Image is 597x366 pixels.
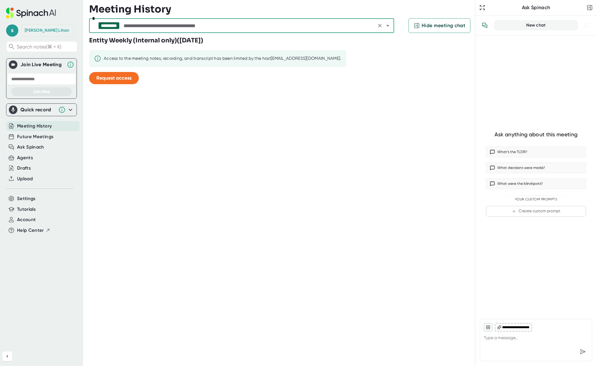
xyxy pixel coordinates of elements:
[89,3,171,15] h3: Meeting History
[422,22,465,29] span: Hide meeting chat
[17,227,44,234] span: Help Center
[376,21,384,30] button: Clear
[33,89,50,94] span: Join Now
[10,62,16,68] img: Join Live Meeting
[17,154,33,161] button: Agents
[25,28,70,33] div: Sarah Lihan
[486,206,586,217] button: Create custom prompt
[9,104,74,116] div: Quick record
[577,346,588,357] div: Send message
[89,36,203,45] h3: Entity Weekly (Internal only) ( [DATE] )
[96,75,131,81] span: Request access
[17,227,50,234] button: Help Center
[486,162,586,173] button: What decisions were made?
[11,87,72,96] button: Join Now
[383,21,392,30] button: Open
[20,62,64,68] div: Join Live Meeting
[479,19,491,31] button: View conversation history
[6,24,18,37] span: s
[486,146,586,157] button: What’s the TLDR?
[17,133,53,140] button: Future Meetings
[585,3,594,12] button: Close conversation sidebar
[2,351,12,361] button: Collapse sidebar
[17,206,36,213] button: Tutorials
[486,197,586,202] div: Your Custom Prompts
[17,216,36,223] button: Account
[17,195,36,202] button: Settings
[17,165,31,172] button: Drafts
[17,44,76,50] span: Search notes (⌘ + K)
[486,178,586,189] button: What were the blindspots?
[17,175,33,182] button: Upload
[478,3,487,12] button: Expand to Ask Spinach page
[17,144,44,151] button: Ask Spinach
[17,123,52,130] button: Meeting History
[495,131,577,138] div: Ask anything about this meeting
[9,59,74,71] div: Join Live MeetingJoin Live Meeting
[104,56,341,61] div: Access to the meeting notes, recording, and transcript has been limited by the host [EMAIL_ADDRES...
[498,23,574,28] div: New chat
[408,18,470,33] button: Hide meeting chat
[487,5,585,11] div: Ask Spinach
[89,72,139,84] button: Request access
[20,107,55,113] div: Quick record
